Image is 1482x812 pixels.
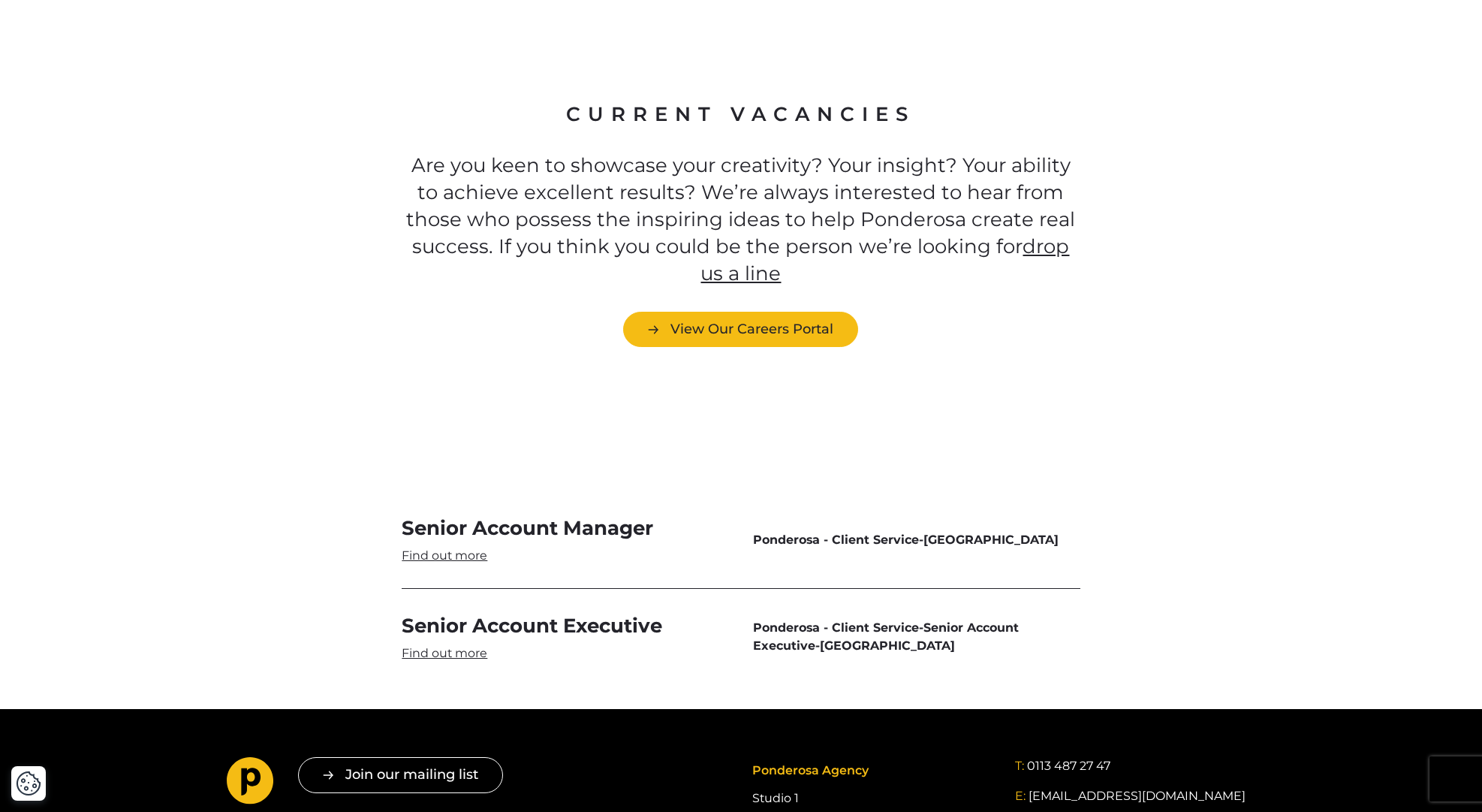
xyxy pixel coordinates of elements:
span: Ponderosa - Client Service [753,620,919,635]
a: [EMAIL_ADDRESS][DOMAIN_NAME] [1029,787,1246,805]
p: Are you keen to showcase your creativity? Your insight? Your ability to achieve excellent results... [402,152,1080,288]
a: View Our Careers Portal [623,312,858,347]
a: 0113 487 27 47 [1027,757,1110,775]
span: [GEOGRAPHIC_DATA] [923,533,1059,547]
button: Join our mailing list [298,757,503,792]
img: Revisit consent button [16,771,41,796]
button: Cookie Settings [16,771,41,796]
span: E: [1015,789,1026,803]
a: Go to homepage [227,757,274,810]
span: - [753,531,1080,549]
a: Senior Account Manager [402,515,729,564]
span: Ponderosa Agency [752,763,869,777]
span: [GEOGRAPHIC_DATA] [820,638,955,653]
a: Senior Account Executive [402,613,729,662]
span: T: [1015,759,1024,773]
h2: Current Vacancies [402,101,1080,128]
span: Ponderosa - Client Service [753,533,919,547]
span: - - [753,619,1080,655]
